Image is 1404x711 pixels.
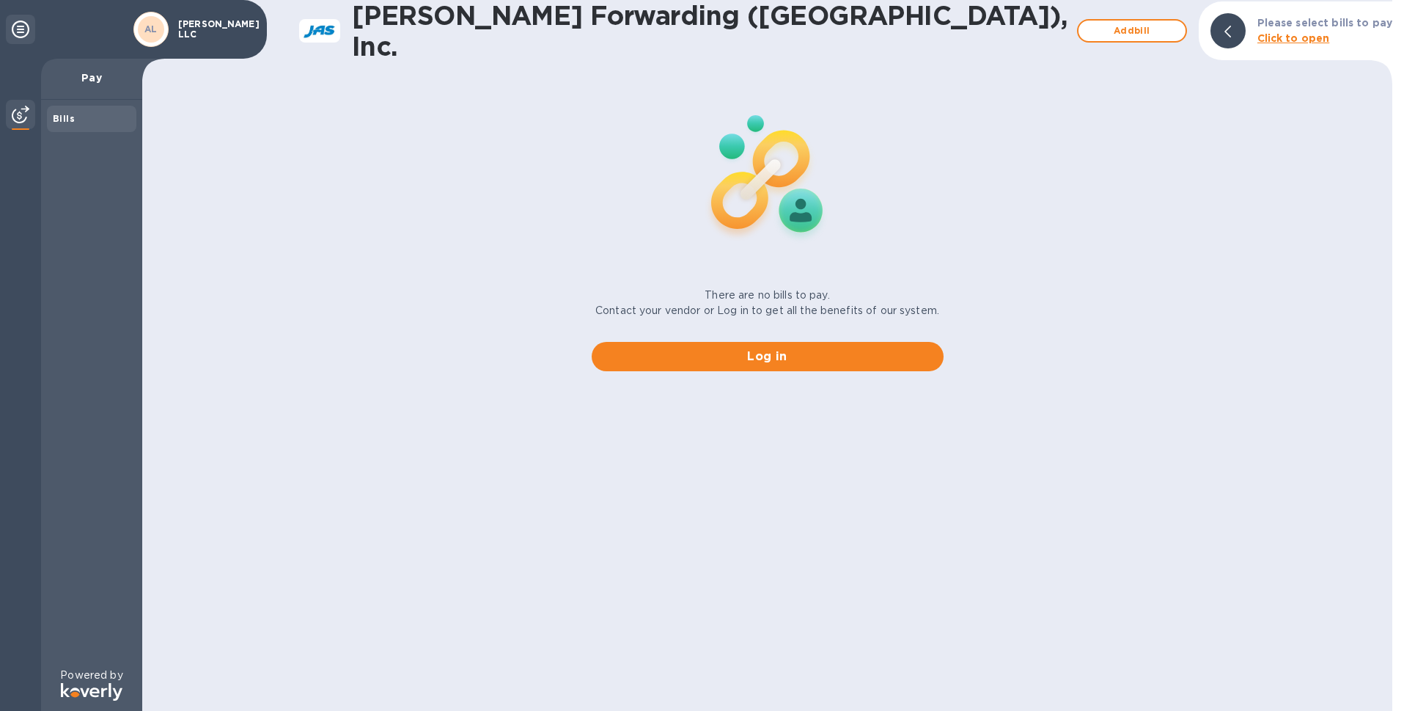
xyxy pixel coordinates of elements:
[1077,19,1187,43] button: Addbill
[178,19,251,40] p: [PERSON_NAME] LLC
[1090,22,1174,40] span: Add bill
[144,23,158,34] b: AL
[61,683,122,701] img: Logo
[1257,32,1330,44] b: Click to open
[60,668,122,683] p: Powered by
[1257,17,1392,29] b: Please select bills to pay
[595,288,939,318] p: There are no bills to pay. Contact your vendor or Log in to get all the benefits of our system.
[592,342,944,371] button: Log in
[603,348,932,365] span: Log in
[53,70,131,85] p: Pay
[53,113,75,124] b: Bills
